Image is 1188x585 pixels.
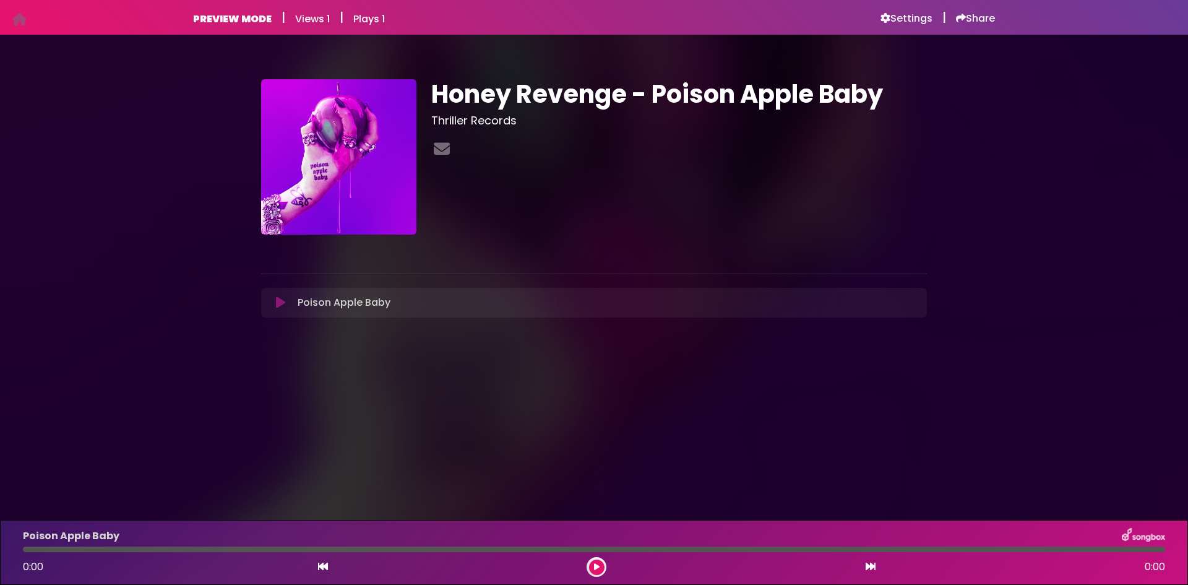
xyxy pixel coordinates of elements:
a: Share [956,12,995,25]
h6: Views 1 [295,13,330,25]
h5: | [340,10,343,25]
img: EZ3ouhaRuPntnSajmuUQ [261,79,416,235]
h6: Plays 1 [353,13,385,25]
h5: | [282,10,285,25]
p: Poison Apple Baby [298,295,390,310]
h5: | [942,10,946,25]
h1: Honey Revenge - Poison Apple Baby [431,79,927,109]
a: Settings [880,12,932,25]
h3: Thriller Records [431,114,927,128]
h6: PREVIEW MODE [193,13,272,25]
